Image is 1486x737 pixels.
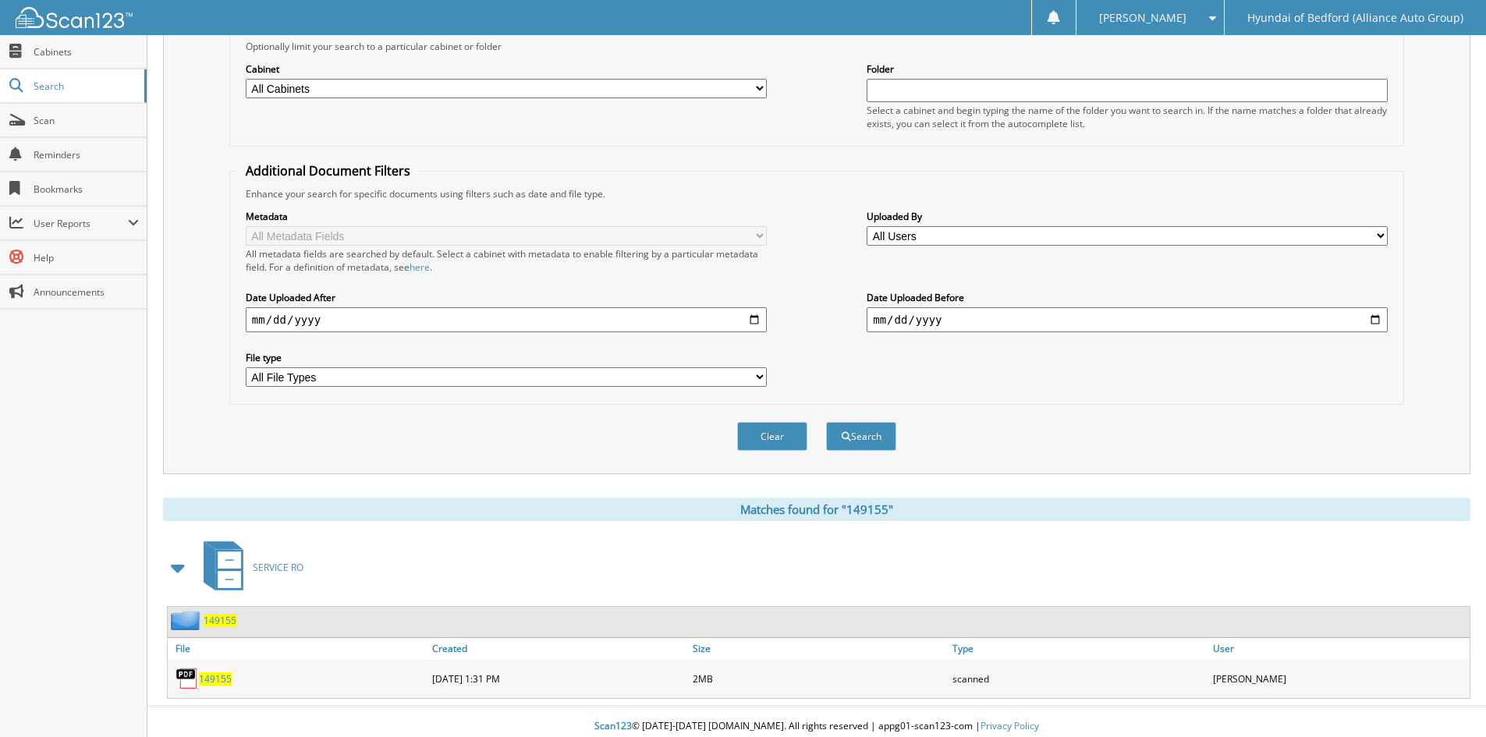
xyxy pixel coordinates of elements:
[410,260,430,274] a: here
[238,162,418,179] legend: Additional Document Filters
[867,104,1388,130] div: Select a cabinet and begin typing the name of the folder you want to search in. If the name match...
[949,638,1209,659] a: Type
[949,663,1209,694] div: scanned
[34,45,139,58] span: Cabinets
[1209,663,1470,694] div: [PERSON_NAME]
[1099,13,1186,23] span: [PERSON_NAME]
[428,638,689,659] a: Created
[246,291,767,304] label: Date Uploaded After
[689,663,949,694] div: 2MB
[1408,662,1486,737] iframe: Chat Widget
[867,307,1388,332] input: end
[1247,13,1463,23] span: Hyundai of Bedford (Alliance Auto Group)
[34,285,139,299] span: Announcements
[981,719,1039,732] a: Privacy Policy
[1209,638,1470,659] a: User
[168,638,428,659] a: File
[238,187,1396,200] div: Enhance your search for specific documents using filters such as date and file type.
[253,561,303,574] span: SERVICE RO
[867,210,1388,223] label: Uploaded By
[826,422,896,451] button: Search
[867,291,1388,304] label: Date Uploaded Before
[34,251,139,264] span: Help
[163,498,1470,521] div: Matches found for "149155"
[867,62,1388,76] label: Folder
[428,663,689,694] div: [DATE] 1:31 PM
[246,247,767,274] div: All metadata fields are searched by default. Select a cabinet with metadata to enable filtering b...
[246,210,767,223] label: Metadata
[34,114,139,127] span: Scan
[199,672,232,686] a: 149155
[34,148,139,161] span: Reminders
[34,217,128,230] span: User Reports
[246,351,767,364] label: File type
[689,638,949,659] a: Size
[171,611,204,630] img: folder2.png
[34,182,139,196] span: Bookmarks
[246,62,767,76] label: Cabinet
[246,307,767,332] input: start
[594,719,632,732] span: Scan123
[238,40,1396,53] div: Optionally limit your search to a particular cabinet or folder
[194,537,303,598] a: SERVICE RO
[176,667,199,690] img: PDF.png
[34,80,137,93] span: Search
[16,7,133,28] img: scan123-logo-white.svg
[737,422,807,451] button: Clear
[204,614,236,627] a: 149155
